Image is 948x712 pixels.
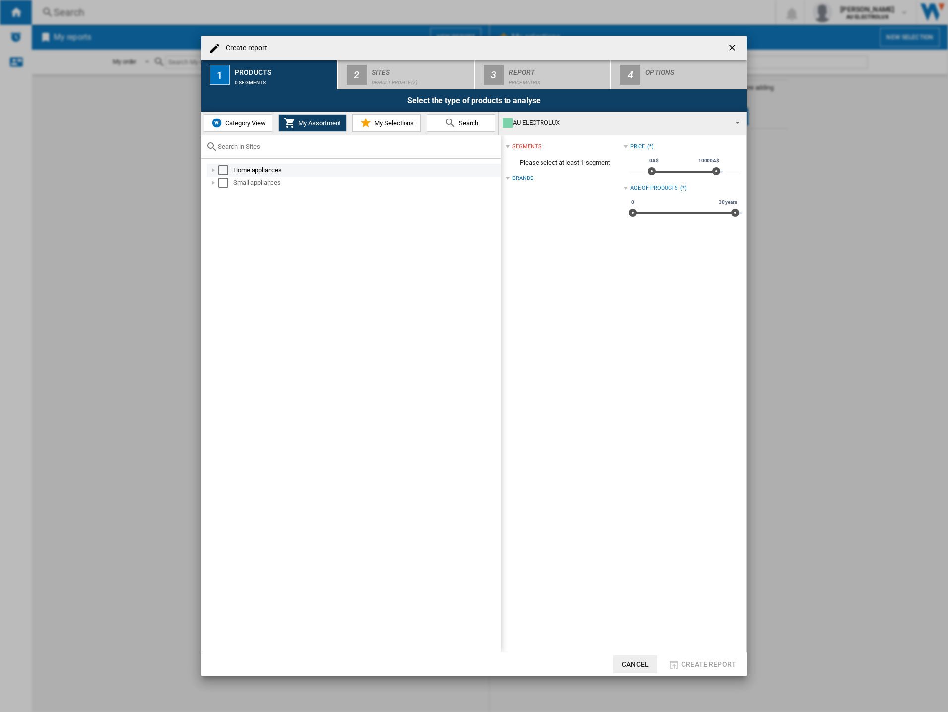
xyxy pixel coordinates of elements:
span: Search [456,119,478,127]
span: 0 [630,198,636,206]
span: 30 years [717,198,739,206]
div: Age of products [630,184,678,192]
button: Category View [204,114,272,132]
button: My Assortment [278,114,347,132]
button: 2 Sites Default profile (7) [338,60,474,89]
span: 10000A$ [697,157,721,165]
img: wiser-icon-blue.png [211,117,223,129]
button: 4 Options [611,60,747,89]
span: My Assortment [296,119,341,127]
div: 1 [210,65,230,85]
button: Search [427,114,495,132]
div: Products [235,64,333,75]
div: Small appliances [233,178,499,188]
button: 1 Products 0 segments [201,60,338,89]
button: Cancel [613,655,657,673]
div: 3 [484,65,504,85]
h4: Create report [221,43,267,53]
div: Price Matrix [509,75,607,85]
ng-md-icon: getI18NText('BUTTONS.CLOSE_DIALOG') [727,43,739,55]
md-checkbox: Select [218,165,233,175]
div: Options [645,64,743,75]
div: Sites [372,64,470,75]
div: Report [509,64,607,75]
div: 0 segments [235,75,333,85]
md-checkbox: Select [218,178,233,188]
button: getI18NText('BUTTONS.CLOSE_DIALOG') [723,38,743,58]
div: Price [630,143,645,151]
span: Please select at least 1 segment [506,153,623,172]
span: Category View [223,119,266,127]
div: Home appliances [233,165,499,175]
div: Select the type of products to analyse [201,89,747,112]
span: 0A$ [648,157,660,165]
div: 4 [620,65,640,85]
button: My Selections [352,114,421,132]
div: 2 [347,65,367,85]
span: Create report [681,660,736,668]
div: Brands [512,175,533,182]
span: My Selections [372,119,414,127]
div: segments [512,143,541,151]
input: Search in Sites [218,143,496,150]
div: Default profile (7) [372,75,470,85]
button: 3 Report Price Matrix [475,60,611,89]
div: AU ELECTROLUX [503,116,727,130]
button: Create report [665,655,739,673]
